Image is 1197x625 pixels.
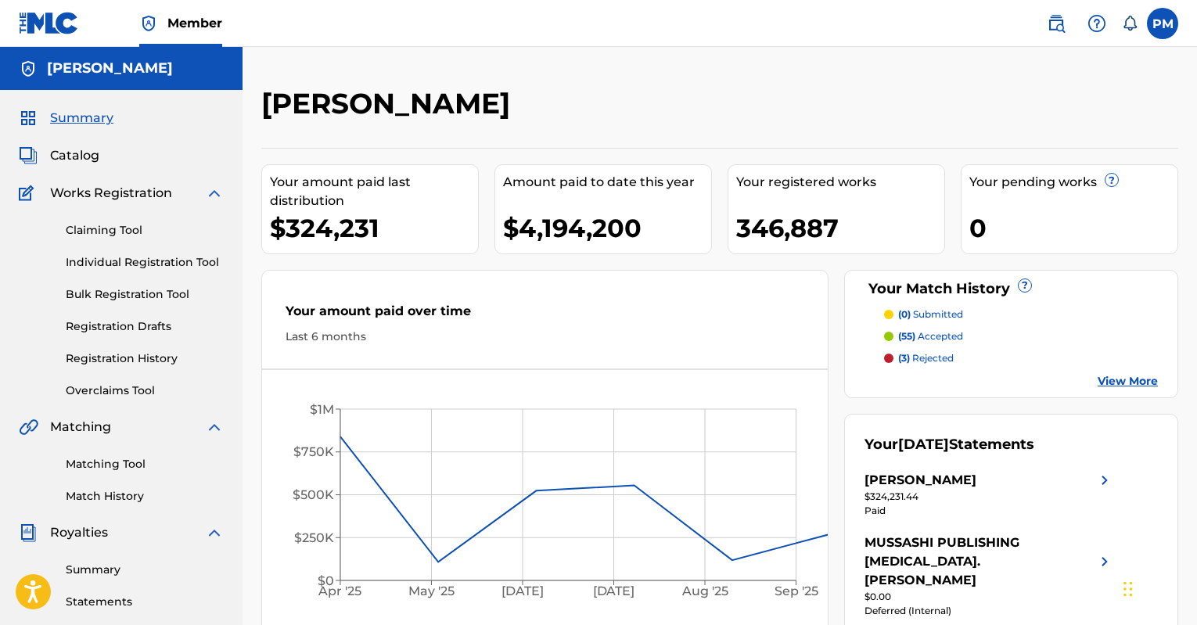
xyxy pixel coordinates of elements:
[864,278,1158,300] div: Your Match History
[294,530,334,545] tspan: $250K
[167,14,222,32] span: Member
[286,302,804,329] div: Your amount paid over time
[864,590,1114,604] div: $0.00
[310,402,334,417] tspan: $1M
[66,488,224,505] a: Match History
[503,210,711,246] div: $4,194,200
[736,210,944,246] div: 346,887
[864,533,1114,618] a: MUSSASHI PUBLISHING [MEDICAL_DATA]. [PERSON_NAME]right chevron icon$0.00Deferred (Internal)
[19,523,38,542] img: Royalties
[898,307,963,321] p: submitted
[19,184,39,203] img: Works Registration
[19,12,79,34] img: MLC Logo
[19,146,38,165] img: Catalog
[969,210,1177,246] div: 0
[1119,550,1197,625] iframe: Chat Widget
[286,329,804,345] div: Last 6 months
[270,210,478,246] div: $324,231
[19,146,99,165] a: CatalogCatalog
[501,584,544,599] tspan: [DATE]
[898,352,910,364] span: (3)
[1041,8,1072,39] a: Public Search
[1047,14,1066,33] img: search
[205,184,224,203] img: expand
[261,86,518,121] h2: [PERSON_NAME]
[1081,8,1113,39] div: Help
[66,222,224,239] a: Claiming Tool
[969,173,1177,192] div: Your pending works
[775,584,818,599] tspan: Sep '25
[864,471,1114,518] a: [PERSON_NAME]right chevron icon$324,231.44Paid
[50,418,111,436] span: Matching
[66,318,224,335] a: Registration Drafts
[66,286,224,303] a: Bulk Registration Tool
[19,109,113,128] a: SummarySummary
[50,146,99,165] span: Catalog
[898,351,954,365] p: rejected
[864,533,1095,590] div: MUSSASHI PUBLISHING [MEDICAL_DATA]. [PERSON_NAME]
[898,330,915,342] span: (55)
[205,523,224,542] img: expand
[66,594,224,610] a: Statements
[681,584,728,599] tspan: Aug '25
[864,504,1114,518] div: Paid
[736,173,944,192] div: Your registered works
[318,584,362,599] tspan: Apr '25
[898,329,963,343] p: accepted
[270,173,478,210] div: Your amount paid last distribution
[50,184,172,203] span: Works Registration
[1095,533,1114,590] img: right chevron icon
[205,418,224,436] img: expand
[864,471,976,490] div: [PERSON_NAME]
[1087,14,1106,33] img: help
[503,173,711,192] div: Amount paid to date this year
[66,254,224,271] a: Individual Registration Tool
[884,351,1158,365] a: (3) rejected
[898,308,911,320] span: (0)
[66,350,224,367] a: Registration History
[19,418,38,436] img: Matching
[898,436,949,453] span: [DATE]
[318,573,334,588] tspan: $0
[47,59,173,77] h5: GEMA
[139,14,158,33] img: Top Rightsholder
[66,456,224,472] a: Matching Tool
[1095,471,1114,490] img: right chevron icon
[864,434,1034,455] div: Your Statements
[1122,16,1138,31] div: Notifications
[1019,279,1031,292] span: ?
[293,487,334,502] tspan: $500K
[50,109,113,128] span: Summary
[1119,550,1197,625] div: Chat-Widget
[884,329,1158,343] a: (55) accepted
[1123,566,1133,612] div: Ziehen
[1105,174,1118,186] span: ?
[884,307,1158,321] a: (0) submitted
[19,109,38,128] img: Summary
[408,584,455,599] tspan: May '25
[864,604,1114,618] div: Deferred (Internal)
[593,584,635,599] tspan: [DATE]
[66,562,224,578] a: Summary
[66,383,224,399] a: Overclaims Tool
[19,59,38,78] img: Accounts
[293,444,334,459] tspan: $750K
[50,523,108,542] span: Royalties
[864,490,1114,504] div: $324,231.44
[1098,373,1158,390] a: View More
[1147,8,1178,39] div: User Menu
[1153,399,1197,525] iframe: Resource Center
